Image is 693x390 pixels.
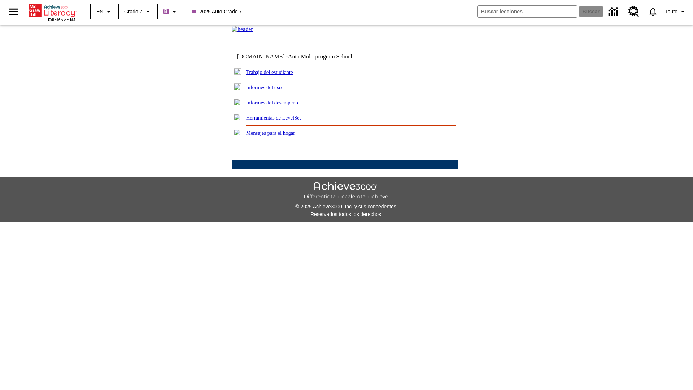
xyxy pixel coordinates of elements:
[234,99,241,105] img: plus.gif
[288,53,352,60] nobr: Auto Multi program School
[246,115,301,121] a: Herramientas de LevelSet
[237,53,370,60] td: [DOMAIN_NAME] -
[304,182,389,200] img: Achieve3000 Differentiate Accelerate Achieve
[29,3,75,22] div: Portada
[121,5,155,18] button: Grado: Grado 7, Elige un grado
[3,1,24,22] button: Abrir el menú lateral
[234,114,241,120] img: plus.gif
[160,5,182,18] button: Boost El color de la clase es morado/púrpura. Cambiar el color de la clase.
[234,68,241,75] img: plus.gif
[192,8,242,16] span: 2025 Auto Grade 7
[604,2,624,22] a: Centro de información
[124,8,143,16] span: Grado 7
[662,5,690,18] button: Perfil/Configuración
[48,18,75,22] span: Edición de NJ
[96,8,103,16] span: ES
[665,8,677,16] span: Tauto
[93,5,116,18] button: Lenguaje: ES, Selecciona un idioma
[478,6,577,17] input: Buscar campo
[246,130,295,136] a: Mensajes para el hogar
[234,129,241,135] img: plus.gif
[246,100,298,105] a: Informes del desempeño
[232,26,253,32] img: header
[246,84,282,90] a: Informes del uso
[234,83,241,90] img: plus.gif
[246,69,293,75] a: Trabajo del estudiante
[644,2,662,21] a: Notificaciones
[624,2,644,21] a: Centro de recursos, Se abrirá en una pestaña nueva.
[164,7,168,16] span: B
